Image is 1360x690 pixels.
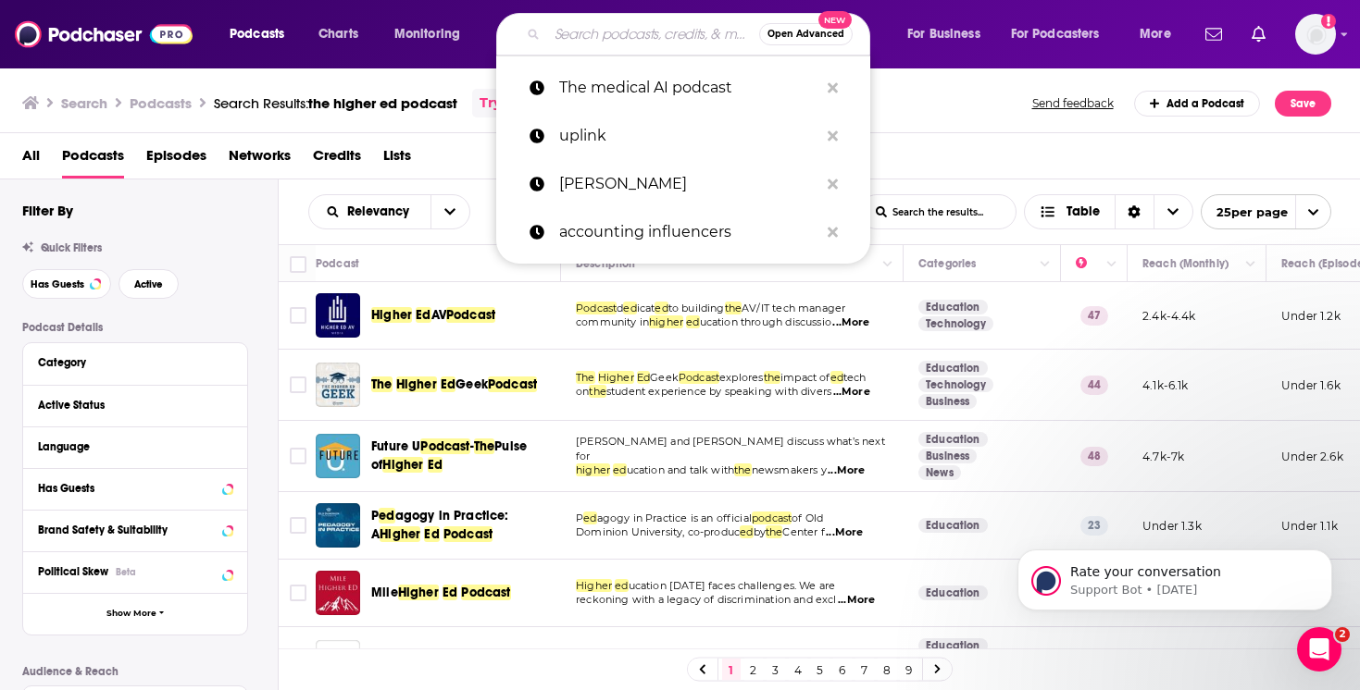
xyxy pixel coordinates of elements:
a: 9 [900,659,918,681]
div: Search Results: [214,94,457,112]
p: 4.7k-7k [1142,449,1184,464]
button: Column Actions [877,253,899,276]
span: Podcast [446,307,495,323]
button: Category [38,351,232,374]
span: Mile [371,585,398,600]
div: Active Status [38,399,220,412]
button: Has Guests [38,476,232,499]
a: Education [918,300,988,314]
span: AV/IT tech manager [742,302,845,314]
a: 7 [855,659,874,681]
span: 25 per page [1202,198,1288,227]
div: Podcast [316,253,359,275]
p: uplink [559,112,818,160]
span: Podcast [420,438,469,454]
span: Center f [782,525,824,538]
img: Podchaser - Follow, Share and Rate Podcasts [15,17,193,52]
span: agogy in Practice is an official [597,511,752,524]
a: The Higher Ed Geek Podcast [316,363,360,407]
span: Ed [637,371,650,384]
span: ed [615,579,628,592]
span: Toggle select row [290,307,306,324]
span: agogy in Practice: A [371,508,509,542]
span: community in [576,315,649,328]
span: ...More [828,463,865,478]
button: open menu [430,195,469,228]
span: The [576,371,595,384]
span: Ed [443,585,457,600]
a: Show notifications dropdown [1198,18,1229,50]
p: Under 1.2k [1281,308,1341,324]
div: Search podcasts, credits, & more... [514,13,888,55]
span: Podcast [576,302,617,314]
h3: Podcasts [130,94,192,112]
button: open menu [1127,19,1194,49]
span: the higher ed podcast [308,94,457,112]
a: Epic Higher Ed Podcast [316,640,360,684]
button: open menu [894,19,1004,49]
div: Beta [116,566,136,578]
span: ...More [833,385,870,400]
span: by [754,525,766,538]
a: Show notifications dropdown [1244,18,1273,50]
button: Column Actions [1101,253,1123,276]
button: Show More [23,593,247,635]
span: Ed [441,376,455,392]
button: Open AdvancedNew [759,23,853,45]
span: Toggle select row [290,517,306,534]
img: User Profile [1295,14,1336,55]
span: Lists [383,141,411,179]
a: Mile Higher Ed Podcast [316,571,360,615]
h2: Choose List sort [308,194,470,229]
span: ...More [832,315,869,330]
span: Podcasts [62,141,124,179]
span: Higher [382,457,423,473]
div: Sort Direction [1115,195,1154,228]
a: HigherEdAVPodcast [371,306,495,325]
span: [PERSON_NAME] and [PERSON_NAME] discuss what’s next for [576,435,885,462]
span: - [470,438,474,454]
p: Podcast Details [22,321,248,334]
p: 44 [1080,376,1108,394]
span: Higher [598,371,634,384]
span: Podcast [443,526,493,542]
span: New [818,11,852,29]
p: Audience & Reach [22,665,248,678]
span: of Old [792,511,823,524]
h3: Search [61,94,107,112]
span: Show More [106,609,156,619]
a: Credits [313,141,361,179]
span: Charts [318,21,358,47]
span: Geek [455,376,488,392]
a: 5 [811,659,830,681]
svg: Add a profile image [1321,14,1336,29]
p: Under 2.6k [1281,449,1343,464]
span: Podcast [461,585,510,600]
input: Search podcasts, credits, & more... [547,19,759,49]
a: uplink [496,112,870,160]
a: MileHigherEdPodcast [371,584,511,602]
span: Relevancy [347,205,416,218]
img: Pedagogy in Practice: A Higher Ed Podcast [316,503,360,548]
iframe: Intercom live chat [1297,627,1341,672]
span: P [576,511,583,524]
button: Brand Safety & Suitability [38,518,232,541]
span: Higher [398,585,439,600]
span: explores [719,371,763,384]
span: the [589,385,606,398]
button: Column Actions [1034,253,1056,276]
span: Higher [380,526,420,542]
button: Political SkewBeta [38,560,232,583]
span: ed [830,371,843,384]
a: Education [918,361,988,376]
span: the [766,525,783,538]
a: Education [918,585,988,600]
a: Education [918,518,988,533]
button: Save [1275,91,1331,117]
span: reckoning with a legacy of discrimination and excl [576,593,837,606]
button: open menu [309,205,430,218]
